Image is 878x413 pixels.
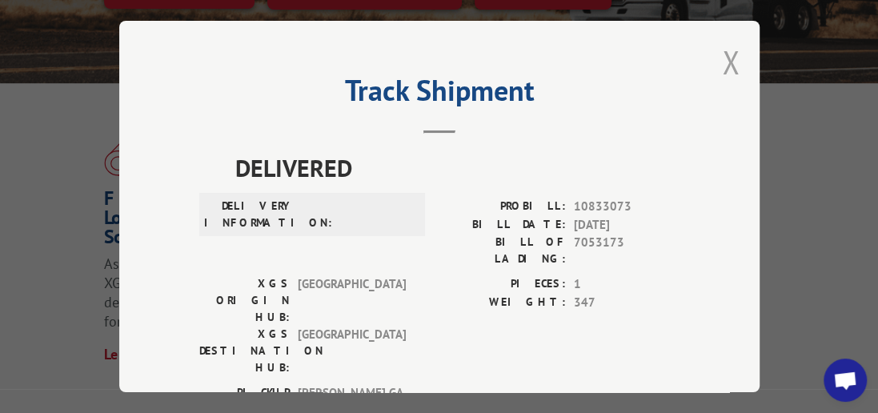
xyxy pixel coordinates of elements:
span: DELIVERED [235,150,680,186]
label: BILL OF LADING: [439,234,566,267]
span: 347 [574,293,680,311]
button: Close modal [722,41,740,83]
span: 1 [574,275,680,294]
span: [GEOGRAPHIC_DATA] [298,326,406,376]
span: 10833073 [574,198,680,216]
h2: Track Shipment [199,79,680,110]
div: Open chat [824,359,867,402]
label: WEIGHT: [439,293,566,311]
label: DELIVERY INFORMATION: [204,198,295,231]
span: [DATE] [574,215,680,234]
label: PROBILL: [439,198,566,216]
span: [GEOGRAPHIC_DATA] [298,275,406,326]
label: BILL DATE: [439,215,566,234]
span: 7053173 [574,234,680,267]
label: XGS ORIGIN HUB: [199,275,290,326]
label: PIECES: [439,275,566,294]
label: XGS DESTINATION HUB: [199,326,290,376]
